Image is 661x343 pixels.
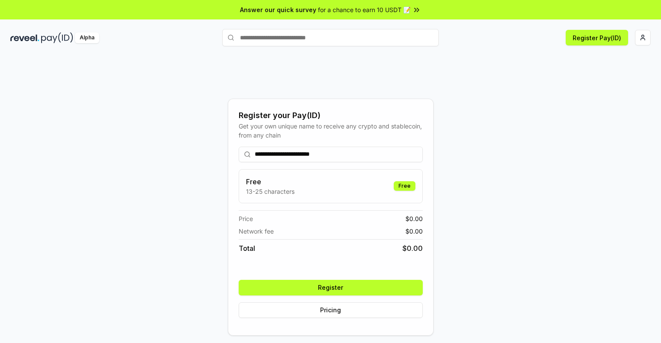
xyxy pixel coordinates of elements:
[318,5,411,14] span: for a chance to earn 10 USDT 📝
[394,181,415,191] div: Free
[240,5,316,14] span: Answer our quick survey
[75,32,99,43] div: Alpha
[41,32,73,43] img: pay_id
[566,30,628,45] button: Register Pay(ID)
[239,302,423,318] button: Pricing
[239,109,423,122] div: Register your Pay(ID)
[239,122,423,140] div: Get your own unique name to receive any crypto and stablecoin, from any chain
[239,227,274,236] span: Network fee
[239,280,423,295] button: Register
[402,243,423,253] span: $ 0.00
[239,243,255,253] span: Total
[405,227,423,236] span: $ 0.00
[239,214,253,223] span: Price
[246,176,295,187] h3: Free
[405,214,423,223] span: $ 0.00
[246,187,295,196] p: 13-25 characters
[10,32,39,43] img: reveel_dark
